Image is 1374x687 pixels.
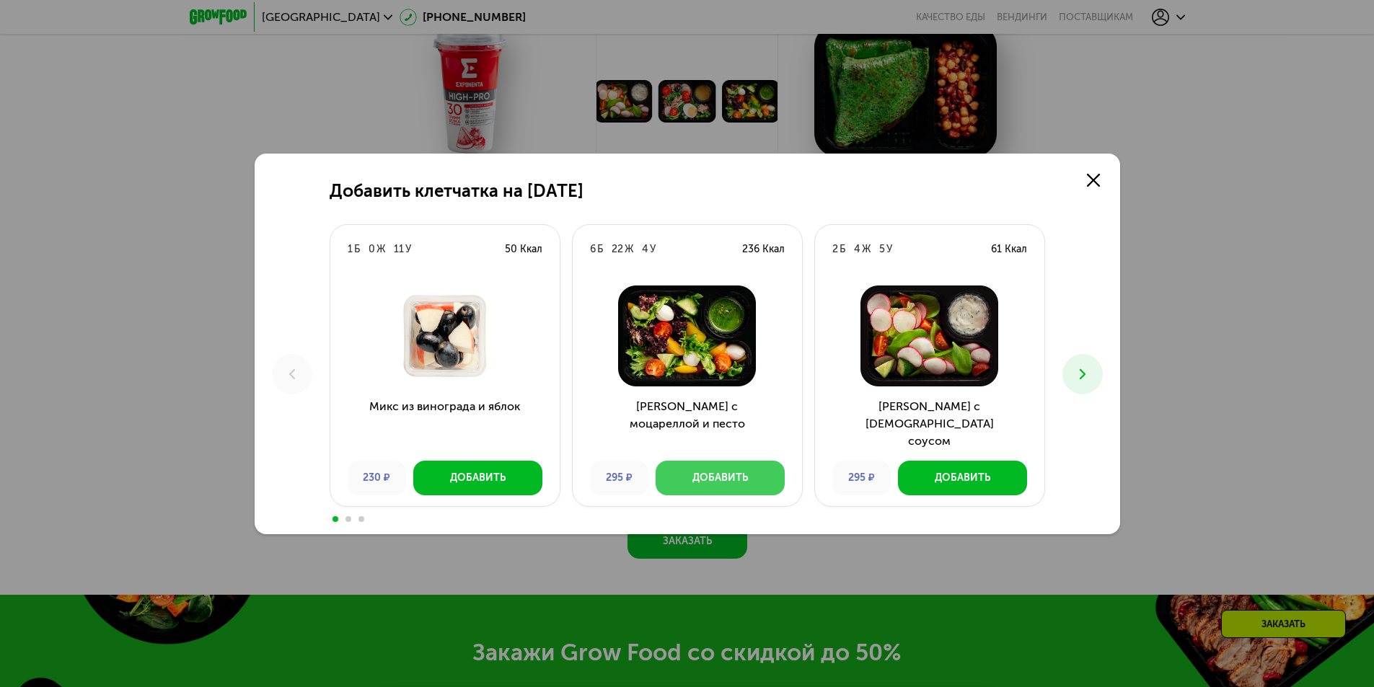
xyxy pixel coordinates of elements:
[590,242,596,257] div: 6
[394,242,404,257] div: 11
[505,242,542,257] div: 50 Ккал
[879,242,885,257] div: 5
[862,242,871,257] div: Ж
[573,398,802,450] h3: [PERSON_NAME] с моцареллой и песто
[815,398,1044,450] h3: [PERSON_NAME] с [DEMOGRAPHIC_DATA] соусом
[886,242,892,257] div: У
[590,461,648,495] div: 295 ₽
[450,471,506,485] div: Добавить
[413,461,542,495] button: Добавить
[742,242,785,257] div: 236 Ккал
[597,242,603,257] div: Б
[854,242,860,257] div: 4
[348,461,406,495] div: 230 ₽
[935,471,990,485] div: Добавить
[692,471,748,485] div: Добавить
[376,242,385,257] div: Ж
[612,242,623,257] div: 22
[348,242,353,257] div: 1
[656,461,785,495] button: Добавить
[342,285,548,386] img: Микс из винограда и яблок
[840,242,845,257] div: Б
[330,398,560,450] h3: Микс из винограда и яблок
[827,285,1033,386] img: Салат с греческим соусом
[625,242,633,257] div: Ж
[991,242,1027,257] div: 61 Ккал
[369,242,375,257] div: 0
[584,285,791,386] img: Салат с моцареллой и песто
[650,242,656,257] div: У
[330,181,583,201] h2: Добавить клетчатка на [DATE]
[354,242,360,257] div: Б
[405,242,411,257] div: У
[898,461,1027,495] button: Добавить
[832,461,891,495] div: 295 ₽
[832,242,838,257] div: 2
[642,242,648,257] div: 4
